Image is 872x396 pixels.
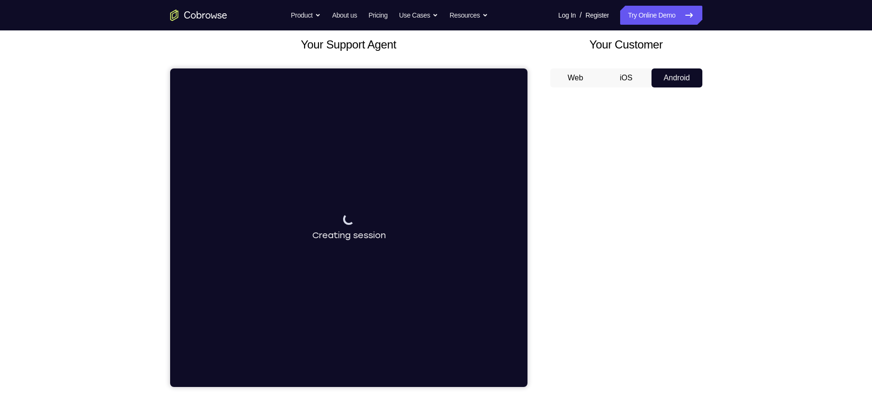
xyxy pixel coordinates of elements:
[652,68,702,87] button: Android
[399,6,438,25] button: Use Cases
[170,10,227,21] a: Go to the home page
[450,6,488,25] button: Resources
[170,36,527,53] h2: Your Support Agent
[550,36,702,53] h2: Your Customer
[368,6,387,25] a: Pricing
[170,68,527,387] iframe: Agent
[620,6,702,25] a: Try Online Demo
[332,6,357,25] a: About us
[291,6,321,25] button: Product
[601,68,652,87] button: iOS
[580,10,582,21] span: /
[585,6,609,25] a: Register
[550,68,601,87] button: Web
[558,6,576,25] a: Log In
